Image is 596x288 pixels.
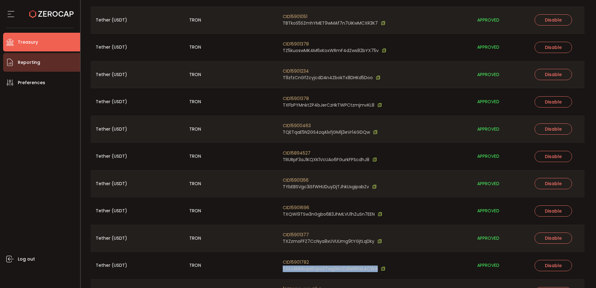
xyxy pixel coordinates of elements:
span: TRON [189,44,201,51]
span: CID15901377 [283,232,382,238]
span: TXFbPYMnktZP4bJerCzHkTWPCtzmjmvKL8 [283,102,374,108]
span: CID15901782 [283,259,385,266]
span: CID15901234 [283,68,380,74]
span: CID15901696 [283,204,382,211]
span: Log out [18,255,35,264]
span: Tether (USDT) [96,180,127,187]
span: TBTkoS5SZmhYMET9wMAf7n7UiKwMCXR3K7 [283,20,378,26]
span: TXQWi9TSw3nGgbo6B3JhMLVU1hZuSn7EEN [283,211,375,218]
span: Tether (USDT) [96,44,127,51]
span: CID15894527 [283,150,377,156]
span: TRON [189,235,201,242]
span: Reporting [18,58,40,67]
span: TRON [189,207,201,214]
span: TRURpF3aJ1KQXK1VcUAo6FGurkFPScdhJ8 [283,156,369,163]
span: Preferences [18,78,45,87]
span: TRON [189,126,201,133]
span: CID15901378 [283,41,386,47]
span: Tether (USDT) [96,71,127,78]
span: TYbEBSVgc3iSfWHUDuyDjTJhkUxgipabZv [283,184,369,190]
span: Tether (USDT) [96,98,127,105]
span: Tether (USDT) [96,153,127,160]
span: Disable [545,17,562,23]
span: TRON [189,262,201,269]
span: TRON [189,17,201,24]
span: CID15901356 [283,177,377,184]
span: APPROVED [477,17,499,24]
span: TGLvANMoqa6VpotiTwg9eVZzBeMGsL4CW4 [283,266,378,272]
span: Tether (USDT) [96,262,127,269]
span: TQETqaE5N2GS4zqA1xfjGM1j3eVr14GDQw [283,129,370,136]
span: TZ5kuoswMK4M6xKoxWRmF4dZws82bYX75v [283,47,379,54]
span: Treasury [18,38,38,47]
span: Tether (USDT) [96,235,127,242]
span: Tether (USDT) [96,126,127,133]
span: CID15901051 [283,13,385,20]
span: Tether (USDT) [96,207,127,214]
span: TRON [189,98,201,105]
span: TXZzmoFFZ7CcNya8xUVUUmg9tYGjtLqDky [283,238,374,245]
span: TRON [189,153,201,160]
iframe: Chat Widget [456,37,596,288]
span: Tether (USDT) [96,17,127,24]
span: CID15901378 [283,95,382,102]
span: TRON [189,180,201,187]
span: T9zfzCnGfZcyjcdDAn4ZbokTx8DHKd5Doo [283,74,373,81]
span: TRON [189,71,201,78]
span: CID15900463 [283,122,377,129]
button: Disable [535,14,572,26]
